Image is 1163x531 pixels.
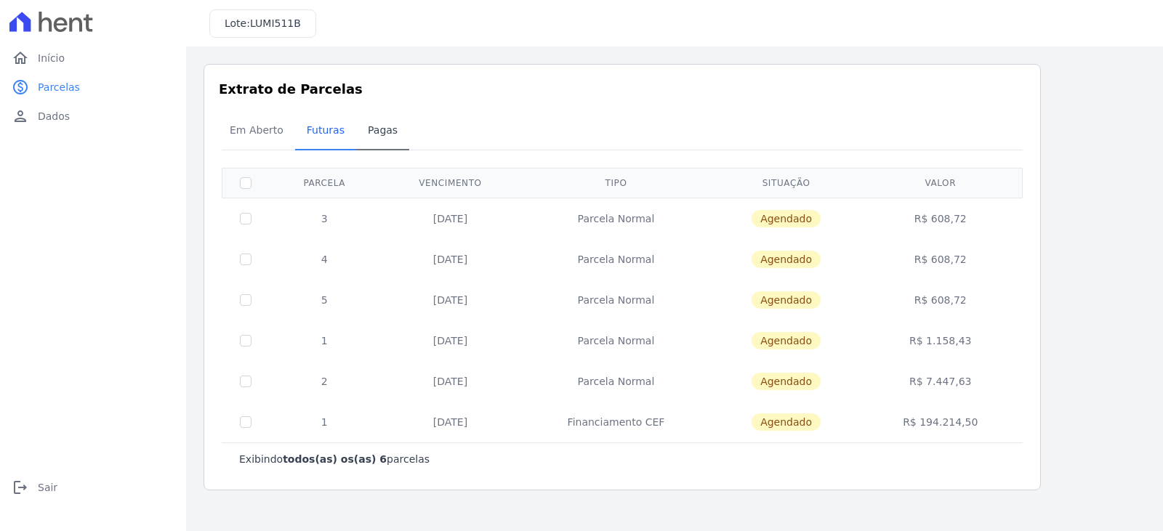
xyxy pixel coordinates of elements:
a: homeInício [6,44,180,73]
a: personDados [6,102,180,131]
td: 2 [269,361,380,402]
span: Agendado [752,251,821,268]
td: Parcela Normal [520,320,711,361]
span: Agendado [752,291,821,309]
span: Início [38,51,65,65]
th: Valor [861,168,1020,198]
td: 4 [269,239,380,280]
td: Parcela Normal [520,198,711,239]
span: LUMI511B [250,17,301,29]
span: Pagas [359,115,406,145]
i: person [12,108,29,125]
td: [DATE] [380,239,521,280]
td: Parcela Normal [520,239,711,280]
a: Futuras [295,113,356,150]
td: R$ 1.158,43 [861,320,1020,361]
a: logoutSair [6,473,180,502]
p: Exibindo parcelas [239,452,430,466]
td: 1 [269,402,380,442]
span: Sair [38,480,57,495]
td: 1 [269,320,380,361]
td: 3 [269,198,380,239]
span: Agendado [752,210,821,227]
th: Tipo [520,168,711,198]
td: R$ 608,72 [861,198,1020,239]
span: Agendado [752,413,821,431]
h3: Extrato de Parcelas [219,79,1026,99]
td: Parcela Normal [520,280,711,320]
td: Parcela Normal [520,361,711,402]
td: 5 [269,280,380,320]
a: Pagas [356,113,409,150]
td: R$ 608,72 [861,239,1020,280]
a: Em Aberto [218,113,295,150]
td: R$ 7.447,63 [861,361,1020,402]
th: Parcela [269,168,380,198]
td: [DATE] [380,320,521,361]
i: home [12,49,29,67]
td: [DATE] [380,280,521,320]
h3: Lote: [225,16,301,31]
span: Parcelas [38,80,80,94]
b: todos(as) os(as) 6 [283,453,387,465]
td: R$ 608,72 [861,280,1020,320]
td: [DATE] [380,402,521,442]
a: paidParcelas [6,73,180,102]
span: Em Aberto [221,115,292,145]
td: R$ 194.214,50 [861,402,1020,442]
td: Financiamento CEF [520,402,711,442]
span: Dados [38,109,70,123]
th: Vencimento [380,168,521,198]
span: Agendado [752,373,821,390]
span: Agendado [752,332,821,349]
i: logout [12,479,29,496]
td: [DATE] [380,361,521,402]
th: Situação [712,168,861,198]
i: paid [12,78,29,96]
td: [DATE] [380,198,521,239]
span: Futuras [298,115,353,145]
